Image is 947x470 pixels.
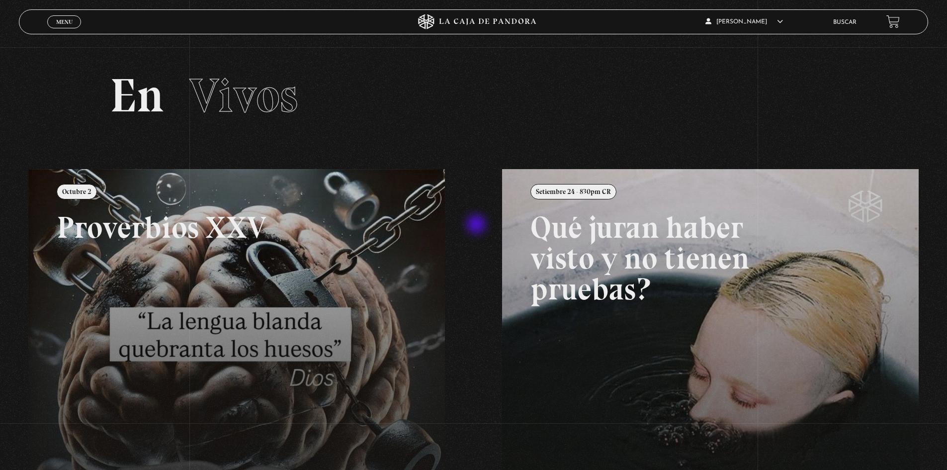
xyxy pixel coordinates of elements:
[53,27,76,34] span: Cerrar
[110,72,837,119] h2: En
[189,67,298,124] span: Vivos
[56,19,73,25] span: Menu
[705,19,783,25] span: [PERSON_NAME]
[833,19,857,25] a: Buscar
[886,15,900,28] a: View your shopping cart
